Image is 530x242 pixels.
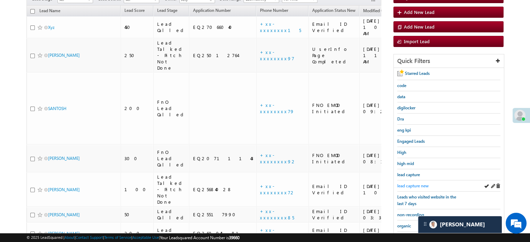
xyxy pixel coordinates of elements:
[363,46,410,65] div: [DATE] 11:01 AM
[124,186,150,193] div: 100
[363,227,410,240] div: [DATE] 12:04 AM
[397,183,429,188] span: lead capture new
[404,38,430,44] span: Import Lead
[124,24,150,30] div: 450
[312,102,356,115] div: FNO EMOD Initiated
[124,52,150,58] div: 250
[26,234,239,241] span: © 2025 LeadSquared | | | | |
[48,25,54,30] a: Xyz
[48,53,80,58] a: [PERSON_NAME]
[397,105,415,110] span: digilocker
[48,187,80,192] a: [PERSON_NAME]
[48,231,80,236] a: [PERSON_NAME]
[36,37,117,46] div: Chat with us now
[76,235,103,240] a: Contact Support
[124,211,150,218] div: 50
[12,37,29,46] img: d_60004797649_company_0_60004797649
[397,150,406,155] span: High
[157,208,186,221] div: Lead Called
[363,8,386,13] span: Modified On
[404,24,435,30] span: Add New Lead
[157,99,186,118] div: FnO Lead Called
[312,46,356,65] div: UserInfo Page Completed
[157,149,186,168] div: FnO Lead Called
[160,235,239,240] span: Your Leadsquared Account Number is
[154,7,181,16] a: Lead Stage
[124,155,150,162] div: 300
[157,8,177,13] span: Lead Stage
[260,21,301,33] a: +xx-xxxxxxxx15
[363,18,410,37] div: [DATE] 10:20 AM
[193,186,253,193] div: EQ25684028
[260,102,294,114] a: +xx-xxxxxxxx79
[397,83,406,88] span: code
[48,156,80,161] a: [PERSON_NAME]
[36,7,64,16] a: Lead Name
[114,3,131,20] div: Minimize live chat window
[229,235,239,240] span: 39660
[363,102,410,115] div: [DATE] 09:26 AM
[121,7,148,16] a: Lead Score
[260,183,295,195] a: +xx-xxxxxxxx72
[397,172,420,177] span: lead capture
[260,49,294,61] a: +xx-xxxxxxxx97
[397,161,414,166] span: high mid
[124,8,145,13] span: Lead Score
[397,223,411,228] span: organic
[312,8,355,13] span: Application Status New
[312,152,356,165] div: FNO EMOD Initiated
[95,189,126,199] em: Start Chat
[260,208,294,220] a: +xx-xxxxxxxx85
[157,174,186,205] div: Lead Talked - Pitch Not Done
[363,152,410,165] div: [DATE] 08:18 PM
[394,54,504,68] div: Quick Filters
[312,227,356,240] div: Email ID Verified
[260,8,288,13] span: Phone Number
[157,21,186,33] div: Lead Called
[397,212,424,217] span: non-recording
[193,8,230,13] span: Application Number
[360,7,397,16] a: Modified On (sorted descending)
[397,116,404,122] span: Dra
[9,64,127,184] textarea: Type your message and hit 'Enter'
[64,235,75,240] a: About
[193,52,253,58] div: EQ25012764
[309,7,359,16] a: Application Status New
[312,21,356,33] div: Email ID Verified
[48,106,67,111] a: SANTOSH
[48,212,80,217] a: [PERSON_NAME]
[260,227,295,239] a: +xx-xxxxxxxx87
[440,221,485,228] span: Carter
[193,211,253,218] div: EQ25517990
[193,230,253,236] div: EQ26094181
[397,94,405,99] span: data
[397,127,411,133] span: eng kpi
[30,9,35,14] input: Check all records
[124,230,150,236] div: 200
[193,155,253,162] div: EQ20711143
[157,40,186,71] div: Lead Talked - Pitch Not Done
[429,221,437,228] img: Carter
[312,208,356,221] div: Email ID Verified
[132,235,159,240] a: Acceptable Use
[157,227,186,240] div: Lead Called
[312,183,356,196] div: Email ID Verified
[418,216,502,233] div: carter-dragCarter[PERSON_NAME]
[397,139,425,144] span: Engaged Leads
[404,9,435,15] span: Add New Lead
[363,183,410,196] div: [DATE] 10:57 AM
[189,7,234,16] a: Application Number
[124,105,150,111] div: 200
[260,152,297,164] a: +xx-xxxxxxxx92
[363,208,410,221] div: [DATE] 03:39 AM
[256,7,292,16] a: Phone Number
[422,221,428,227] img: carter-drag
[397,194,456,206] span: Leads who visited website in the last 7 days
[104,235,131,240] a: Terms of Service
[405,71,430,76] span: Starred Leads
[193,24,253,30] div: EQ27066040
